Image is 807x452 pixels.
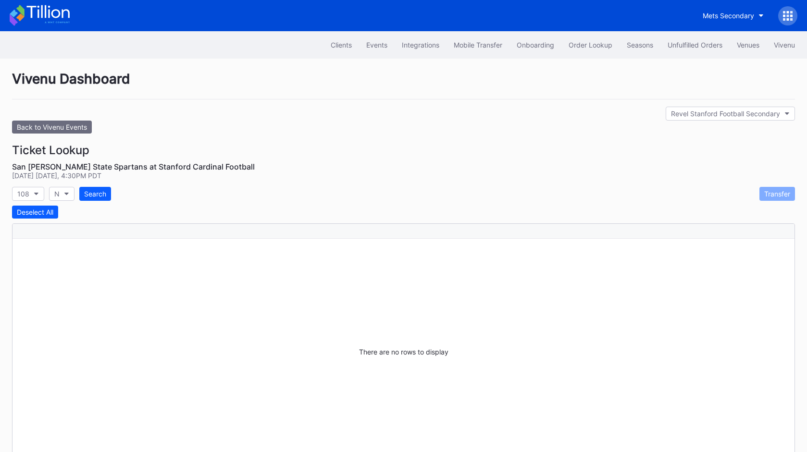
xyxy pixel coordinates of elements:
div: Transfer [764,190,790,198]
button: Revel Stanford Football Secondary [666,107,795,121]
div: Mobile Transfer [454,41,502,49]
button: Back to Vivenu Events [12,121,92,134]
button: Transfer [759,187,795,201]
div: Revel Stanford Football Secondary [671,110,780,118]
div: Clients [331,41,352,49]
div: Mets Secondary [703,12,754,20]
div: Onboarding [517,41,554,49]
button: Seasons [620,36,660,54]
div: Unfulfilled Orders [668,41,722,49]
div: Back to Vivenu Events [17,123,87,131]
div: N [54,190,60,198]
div: 108 [17,190,29,198]
div: Deselect All [17,208,53,216]
div: Seasons [627,41,653,49]
div: Venues [737,41,759,49]
button: Order Lookup [561,36,620,54]
button: Events [359,36,395,54]
button: Venues [730,36,767,54]
button: N [49,187,74,201]
div: Vivenu Dashboard [12,71,795,99]
button: Integrations [395,36,447,54]
div: Ticket Lookup [12,143,795,157]
div: Events [366,41,387,49]
button: Deselect All [12,206,58,219]
div: San [PERSON_NAME] State Spartans at Stanford Cardinal Football [12,162,795,171]
div: Integrations [402,41,439,49]
div: Order Lookup [569,41,612,49]
button: Mets Secondary [695,7,771,24]
div: Vivenu [774,41,795,49]
button: Clients [323,36,359,54]
div: [DATE] [DATE], 4:30PM PDT [12,171,795,180]
button: Unfulfilled Orders [660,36,730,54]
button: 108 [12,187,44,201]
button: Mobile Transfer [447,36,509,54]
button: Onboarding [509,36,561,54]
div: Search [84,190,106,198]
button: Search [79,187,111,201]
button: Vivenu [767,36,802,54]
